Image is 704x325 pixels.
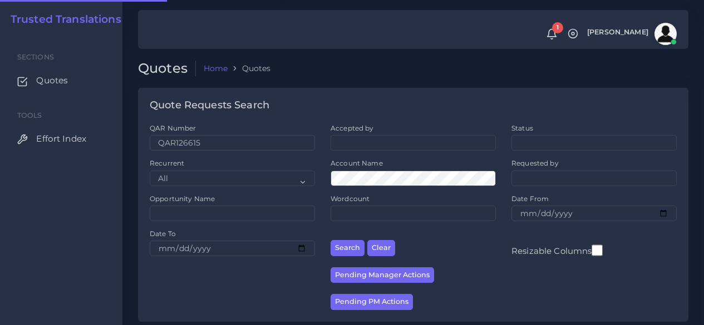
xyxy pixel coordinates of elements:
[17,111,42,119] span: Tools
[511,194,549,203] label: Date From
[331,194,370,203] label: Wordcount
[542,28,562,40] a: 1
[150,229,176,238] label: Date To
[150,99,269,112] h4: Quote Requests Search
[582,23,681,45] a: [PERSON_NAME]avatar
[331,267,434,283] button: Pending Manager Actions
[8,127,114,151] a: Effort Index
[511,243,603,257] label: Resizable Columns
[331,240,365,256] button: Search
[36,74,68,87] span: Quotes
[552,22,563,33] span: 1
[150,123,196,133] label: QAR Number
[331,123,374,133] label: Accepted by
[592,243,603,257] input: Resizable Columns
[8,69,114,92] a: Quotes
[3,13,121,26] a: Trusted Translations
[138,61,196,77] h2: Quotes
[587,29,648,36] span: [PERSON_NAME]
[331,158,383,168] label: Account Name
[150,158,184,168] label: Recurrent
[367,240,395,256] button: Clear
[204,63,228,74] a: Home
[17,53,54,61] span: Sections
[228,63,270,74] li: Quotes
[654,23,677,45] img: avatar
[511,123,533,133] label: Status
[511,158,559,168] label: Requested by
[36,133,86,145] span: Effort Index
[331,294,413,310] button: Pending PM Actions
[150,194,215,203] label: Opportunity Name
